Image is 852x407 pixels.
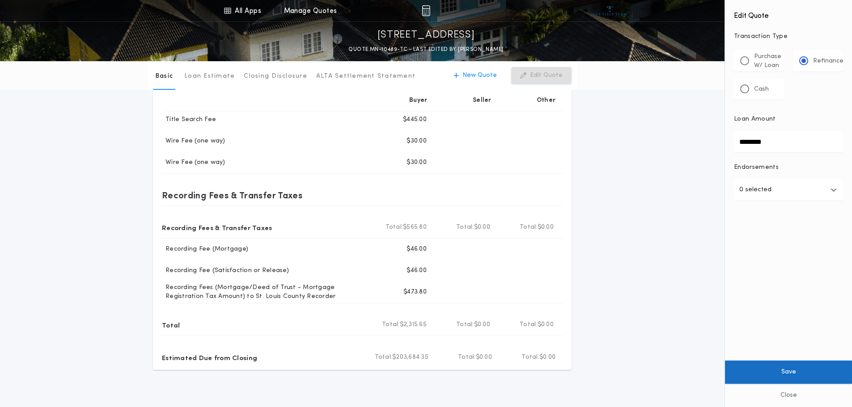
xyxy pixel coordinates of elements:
[244,72,307,81] p: Closing Disclosure
[739,185,771,195] p: 0 selected
[184,72,235,81] p: Loan Estimate
[162,318,180,332] p: Total
[473,96,492,105] p: Seller
[403,223,427,232] span: $565.80
[162,266,289,275] p: Recording Fee (Satisfaction or Release)
[407,266,427,275] p: $46.00
[521,353,539,362] b: Total:
[537,96,555,105] p: Other
[392,353,428,362] span: $203,684.35
[409,96,427,105] p: Buyer
[400,320,427,329] span: $2,315.65
[348,45,503,54] p: QUOTE MN-10489-TC - LAST EDITED BY [PERSON_NAME]
[162,158,225,167] p: Wire Fee (one way)
[458,353,476,362] b: Total:
[474,320,490,329] span: $0.00
[734,5,843,21] h4: Edit Quote
[162,220,272,235] p: Recording Fees & Transfer Taxes
[813,57,844,66] p: Refinance
[734,131,843,152] input: Loan Amount
[386,223,403,232] b: Total:
[403,115,427,124] p: $445.00
[407,158,427,167] p: $30.00
[530,71,563,80] p: Edit Quote
[734,179,843,201] button: 0 selected
[462,71,497,80] p: New Quote
[476,353,492,362] span: $0.00
[162,245,248,254] p: Recording Fee (Mortgage)
[754,85,769,94] p: Cash
[734,163,843,172] p: Endorsements
[725,384,852,407] button: Close
[593,6,627,15] img: vs-icon
[162,350,257,365] p: Estimated Due from Closing
[445,67,506,84] button: New Quote
[474,223,490,232] span: $0.00
[520,223,538,232] b: Total:
[456,223,474,232] b: Total:
[538,223,554,232] span: $0.00
[725,361,852,384] button: Save
[162,188,302,202] p: Recording Fees & Transfer Taxes
[754,52,781,70] p: Purchase W/ Loan
[511,67,572,84] button: Edit Quote
[422,5,430,16] img: img
[456,320,474,329] b: Total:
[403,288,427,297] p: $473.80
[316,72,415,81] p: ALTA Settlement Statement
[407,137,427,146] p: $30.00
[734,115,776,124] p: Loan Amount
[538,320,554,329] span: $0.00
[162,283,370,301] p: Recording Fees (Mortgage/Deed of Trust - Mortgage Registration Tax Amount) to St. Louis County Re...
[377,28,475,42] p: [STREET_ADDRESS]
[520,320,538,329] b: Total:
[539,353,555,362] span: $0.00
[162,137,225,146] p: Wire Fee (one way)
[162,115,216,124] p: Title Search Fee
[407,245,427,254] p: $46.00
[382,320,400,329] b: Total:
[734,32,843,41] p: Transaction Type
[155,72,173,81] p: Basic
[375,353,393,362] b: Total:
